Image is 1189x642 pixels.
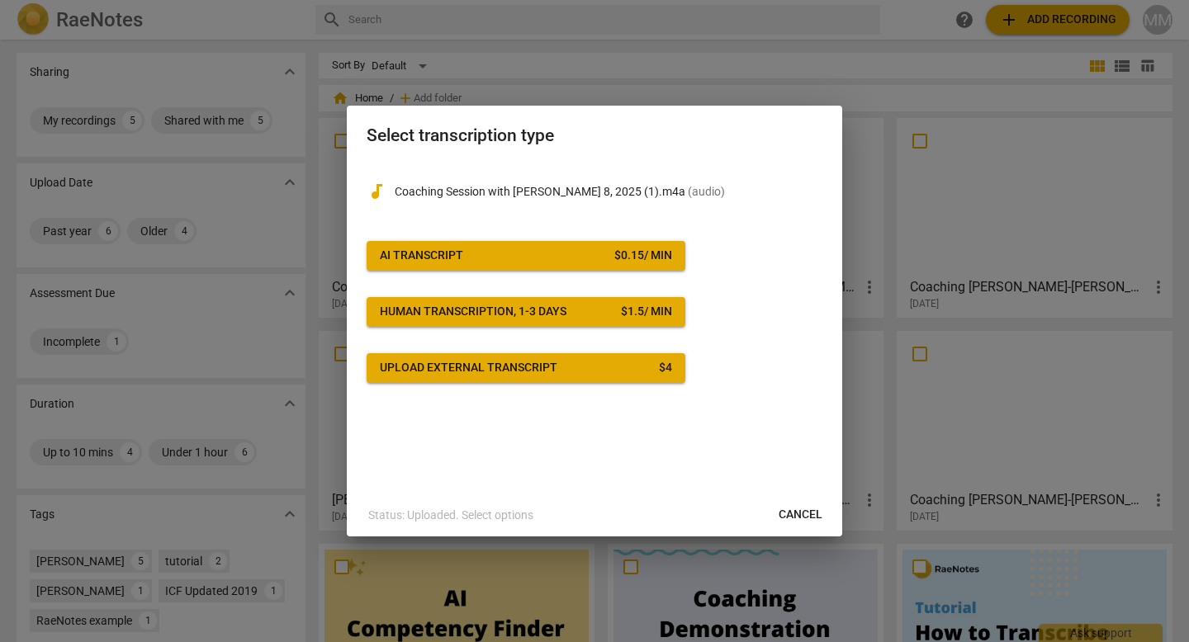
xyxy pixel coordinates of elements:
button: Upload external transcript$4 [367,353,685,383]
div: Human transcription, 1-3 days [380,304,566,320]
div: AI Transcript [380,248,463,264]
div: Upload external transcript [380,360,557,376]
div: $ 1.5 / min [621,304,672,320]
span: ( audio ) [688,185,725,198]
button: Cancel [765,500,836,530]
p: Status: Uploaded. Select options [368,507,533,524]
span: Cancel [779,507,822,523]
div: $ 4 [659,360,672,376]
h2: Select transcription type [367,125,822,146]
span: audiotrack [367,182,386,201]
button: AI Transcript$0.15/ min [367,241,685,271]
p: Coaching Session with Irene Gitonga_July 8, 2025 (1).m4a(audio) [395,183,822,201]
div: $ 0.15 / min [614,248,672,264]
button: Human transcription, 1-3 days$1.5/ min [367,297,685,327]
